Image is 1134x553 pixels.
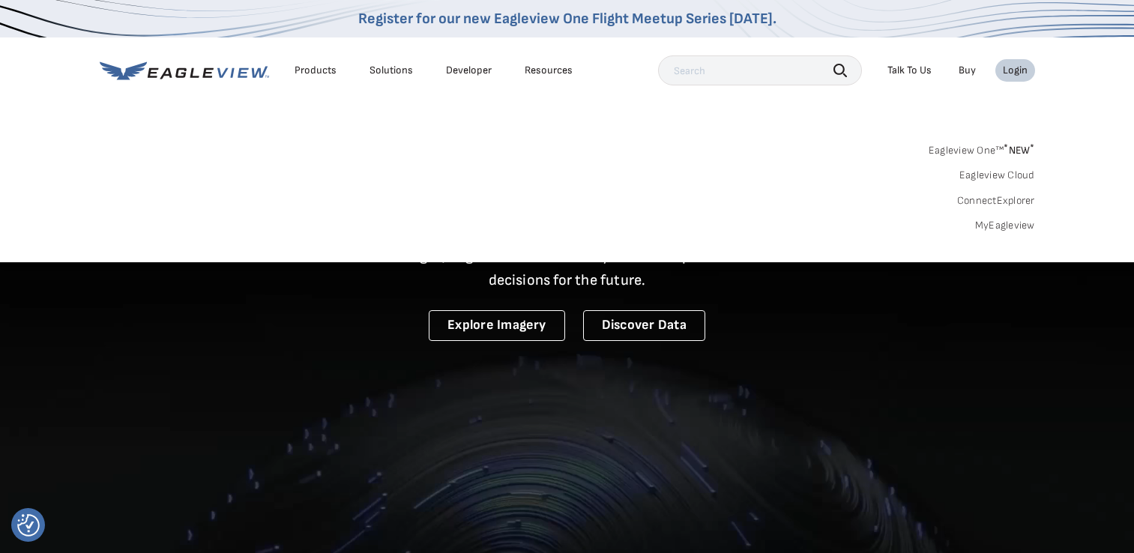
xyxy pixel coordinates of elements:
[446,64,492,77] a: Developer
[583,310,705,341] a: Discover Data
[295,64,337,77] div: Products
[959,169,1035,182] a: Eagleview Cloud
[1003,64,1028,77] div: Login
[370,64,413,77] div: Solutions
[17,514,40,537] button: Consent Preferences
[658,55,862,85] input: Search
[358,10,776,28] a: Register for our new Eagleview One Flight Meetup Series [DATE].
[17,514,40,537] img: Revisit consent button
[525,64,573,77] div: Resources
[929,139,1035,157] a: Eagleview One™*NEW*
[1004,144,1034,157] span: NEW
[957,194,1035,208] a: ConnectExplorer
[975,219,1035,232] a: MyEagleview
[429,310,565,341] a: Explore Imagery
[959,64,976,77] a: Buy
[887,64,932,77] div: Talk To Us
